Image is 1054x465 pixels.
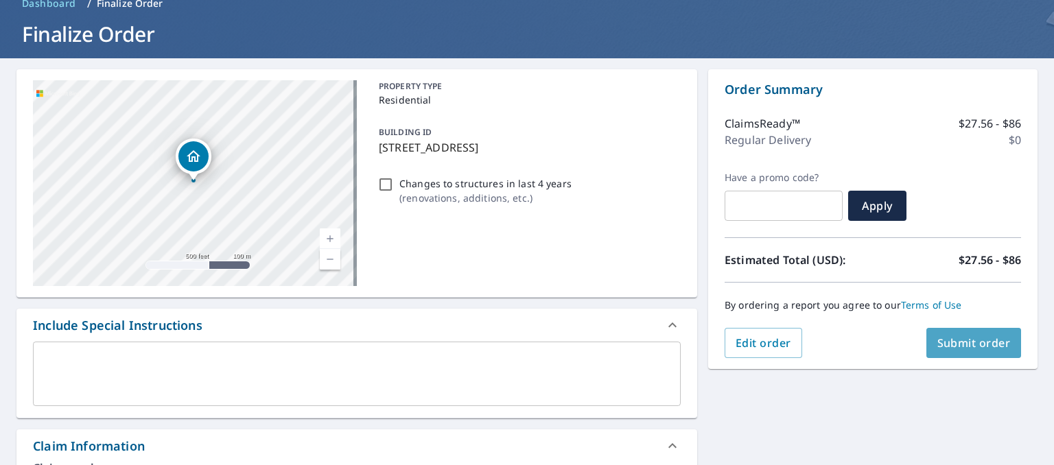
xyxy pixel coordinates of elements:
[901,298,962,311] a: Terms of Use
[16,309,697,342] div: Include Special Instructions
[320,228,340,249] a: Current Level 16, Zoom In
[176,139,211,181] div: Dropped pin, building 1, Residential property, 902 N Maple Watertown, SD 57201
[379,139,675,156] p: [STREET_ADDRESS]
[725,115,800,132] p: ClaimsReady™
[736,335,791,350] span: Edit order
[33,316,202,335] div: Include Special Instructions
[725,299,1021,311] p: By ordering a report you agree to our
[379,93,675,107] p: Residential
[725,171,843,184] label: Have a promo code?
[937,335,1011,350] span: Submit order
[848,191,906,221] button: Apply
[33,437,145,455] div: Claim Information
[959,115,1021,132] p: $27.56 - $86
[725,80,1021,99] p: Order Summary
[725,132,811,148] p: Regular Delivery
[399,176,572,191] p: Changes to structures in last 4 years
[725,252,873,268] p: Estimated Total (USD):
[859,198,895,213] span: Apply
[959,252,1021,268] p: $27.56 - $86
[320,249,340,270] a: Current Level 16, Zoom Out
[1009,132,1021,148] p: $0
[399,191,572,205] p: ( renovations, additions, etc. )
[379,80,675,93] p: PROPERTY TYPE
[725,328,802,358] button: Edit order
[926,328,1022,358] button: Submit order
[16,429,697,462] div: Claim Information
[379,126,432,138] p: BUILDING ID
[16,20,1038,48] h1: Finalize Order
